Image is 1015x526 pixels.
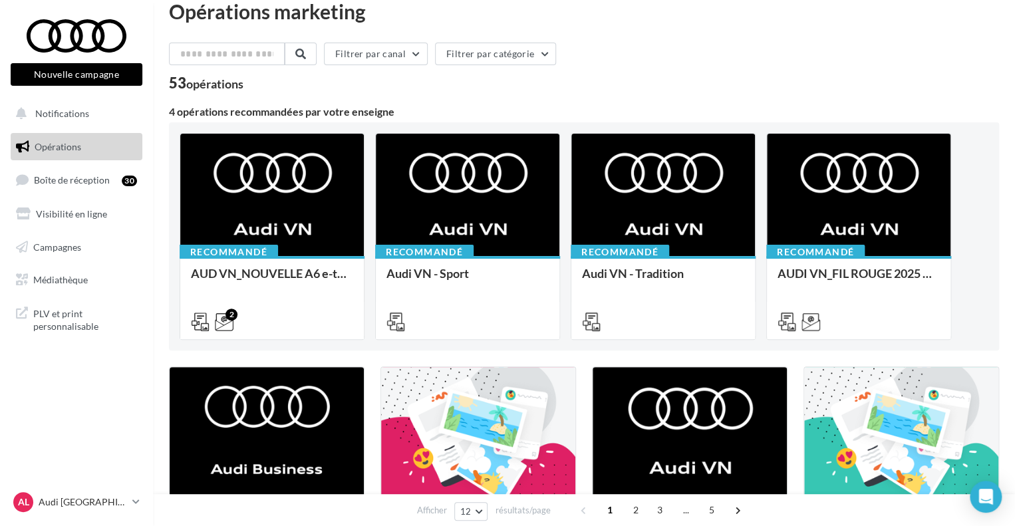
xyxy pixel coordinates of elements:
div: 30 [122,176,137,186]
div: AUD VN_NOUVELLE A6 e-tron [191,267,353,293]
div: Recommandé [180,245,278,259]
span: 2 [625,499,647,521]
div: Recommandé [766,245,865,259]
div: opérations [186,78,243,90]
div: Opérations marketing [169,1,999,21]
div: Audi VN - Tradition [582,267,744,293]
a: AL Audi [GEOGRAPHIC_DATA][PERSON_NAME] [11,489,142,515]
div: 53 [169,76,243,90]
a: Médiathèque [8,266,145,294]
a: Campagnes [8,233,145,261]
div: Audi VN - Sport [386,267,549,293]
div: 2 [225,309,237,321]
span: Afficher [417,504,447,517]
button: Filtrer par catégorie [435,43,556,65]
span: Médiathèque [33,274,88,285]
span: 12 [460,506,472,517]
span: résultats/page [495,504,550,517]
button: Nouvelle campagne [11,63,142,86]
button: 12 [454,502,488,521]
span: Opérations [35,141,81,152]
div: 4 opérations recommandées par votre enseigne [169,106,999,117]
span: Visibilité en ligne [36,208,107,219]
p: Audi [GEOGRAPHIC_DATA][PERSON_NAME] [39,495,127,509]
a: Visibilité en ligne [8,200,145,228]
div: Open Intercom Messenger [970,481,1002,513]
span: 5 [701,499,722,521]
span: 3 [649,499,670,521]
div: AUDI VN_FIL ROUGE 2025 - A1, Q2, Q3, Q5 et Q4 e-tron [778,267,940,293]
span: Notifications [35,108,89,119]
span: 1 [599,499,621,521]
button: Filtrer par canal [324,43,428,65]
span: Boîte de réception [34,174,110,186]
a: Opérations [8,133,145,161]
a: Boîte de réception30 [8,166,145,194]
div: Recommandé [571,245,669,259]
button: Notifications [8,100,140,128]
div: Recommandé [375,245,474,259]
span: ... [675,499,696,521]
span: Campagnes [33,241,81,252]
span: AL [18,495,29,509]
span: PLV et print personnalisable [33,305,137,333]
a: PLV et print personnalisable [8,299,145,338]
